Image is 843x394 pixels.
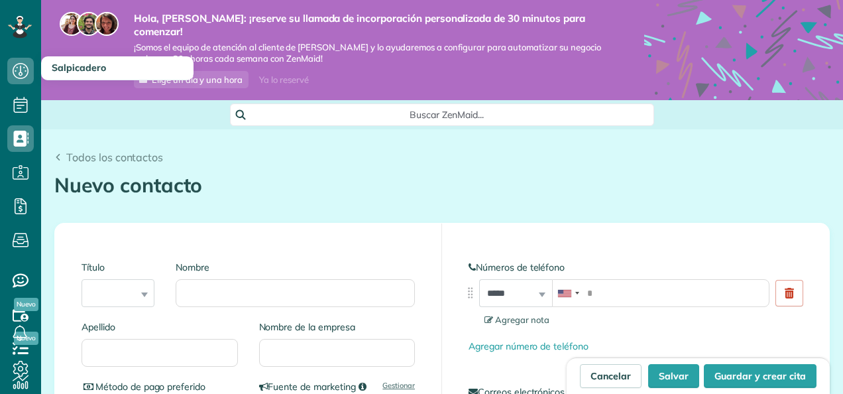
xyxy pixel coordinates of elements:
span: Elige un día y una hora [152,74,243,85]
label: Título [82,261,154,274]
button: Guardar y crear cita [704,364,816,388]
h1: Nuevo contacto [54,174,830,196]
a: Agregar número de teléfono [469,340,589,352]
span: Nuevo [14,298,38,311]
a: Cancelar [580,364,642,388]
img: michelle-19f622bdf1676172e81f8f8fba1fb50e276960ebfe0243fe18214015130c80e4.jpg [95,12,119,36]
span: Todos los contactos [66,151,163,164]
font: Método de pago preferido [95,381,205,393]
div: United States: +1 [553,280,583,306]
a: Gestionar [382,380,415,391]
button: Salvar [648,364,699,388]
font: Números de teléfono [476,261,565,273]
strong: Hola, [PERSON_NAME]: ¡reserve su llamada de incorporación personalizada de 30 minutos para comenzar! [134,12,604,38]
div: Ya lo reservé [251,72,317,88]
font: Fuente de marketing [268,381,355,393]
label: Nombre de la empresa [259,320,416,334]
font: Agregar nota [495,314,549,325]
span: Salpicadero [52,62,106,74]
img: maria-72a9807cf96188c08ef61303f053569d2e2a8a1cde33d635c8a3ac13582a053d.jpg [60,12,84,36]
label: Apellido [82,320,238,334]
a: Todos los contactos [54,149,163,165]
img: drag_indicator-119b368615184ecde3eda3c64c821f6cf29d3e2b97b89ee44bc31753036683e5.png [463,286,477,300]
img: jorge-587dff0eeaa6aab1f244e6dc62b8924c3b6ad411094392a53c71c6c4a576187d.jpg [77,12,101,36]
span: ¡Somos el equipo de atención al cliente de [PERSON_NAME] y lo ayudaremos a configurar para automa... [134,42,604,64]
label: Nombre [176,261,415,274]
